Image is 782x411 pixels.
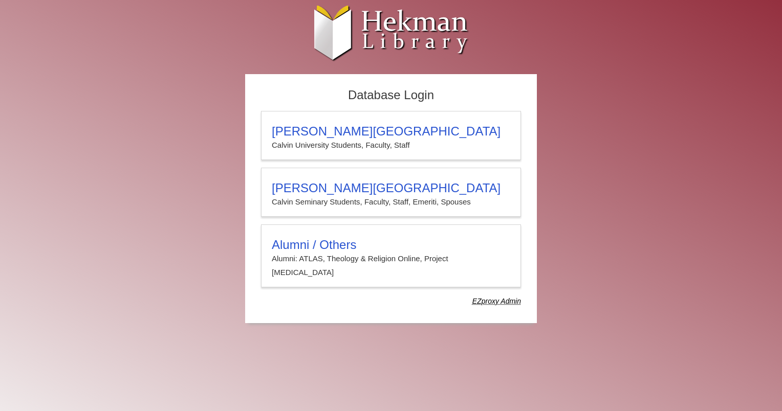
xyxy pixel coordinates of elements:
[472,297,521,305] dfn: Use Alumni login
[272,238,510,279] summary: Alumni / OthersAlumni: ATLAS, Theology & Religion Online, Project [MEDICAL_DATA]
[272,238,510,252] h3: Alumni / Others
[256,85,526,106] h2: Database Login
[272,139,510,152] p: Calvin University Students, Faculty, Staff
[261,168,521,217] a: [PERSON_NAME][GEOGRAPHIC_DATA]Calvin Seminary Students, Faculty, Staff, Emeriti, Spouses
[272,181,510,195] h3: [PERSON_NAME][GEOGRAPHIC_DATA]
[261,111,521,160] a: [PERSON_NAME][GEOGRAPHIC_DATA]Calvin University Students, Faculty, Staff
[272,195,510,209] p: Calvin Seminary Students, Faculty, Staff, Emeriti, Spouses
[272,252,510,279] p: Alumni: ATLAS, Theology & Religion Online, Project [MEDICAL_DATA]
[272,124,510,139] h3: [PERSON_NAME][GEOGRAPHIC_DATA]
